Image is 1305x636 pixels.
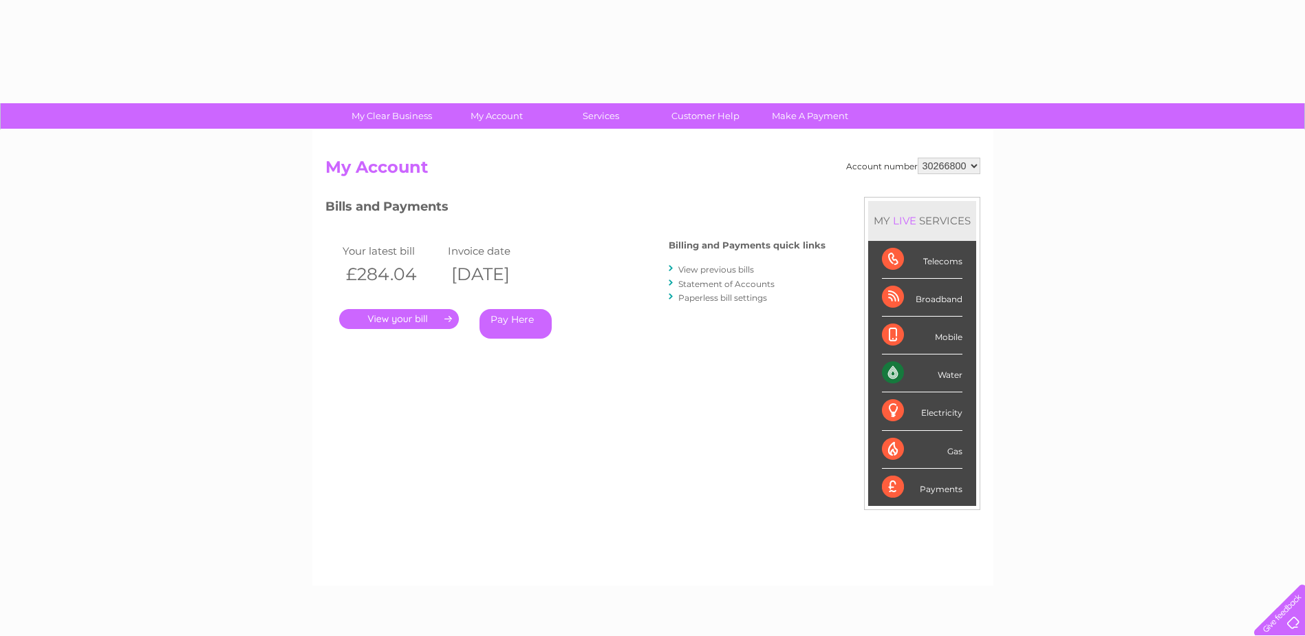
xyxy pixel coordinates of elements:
[882,431,962,469] div: Gas
[882,354,962,392] div: Water
[882,279,962,317] div: Broadband
[678,264,754,275] a: View previous bills
[882,241,962,279] div: Telecoms
[339,242,445,260] td: Your latest bill
[444,242,550,260] td: Invoice date
[890,214,919,227] div: LIVE
[678,293,767,303] a: Paperless bill settings
[544,103,658,129] a: Services
[678,279,775,289] a: Statement of Accounts
[846,158,980,174] div: Account number
[882,469,962,506] div: Payments
[339,260,445,288] th: £284.04
[649,103,762,129] a: Customer Help
[868,201,976,240] div: MY SERVICES
[753,103,867,129] a: Make A Payment
[882,392,962,430] div: Electricity
[444,260,550,288] th: [DATE]
[669,240,826,251] h4: Billing and Payments quick links
[325,158,980,184] h2: My Account
[325,197,826,221] h3: Bills and Payments
[339,309,459,329] a: .
[882,317,962,354] div: Mobile
[440,103,553,129] a: My Account
[479,309,552,339] a: Pay Here
[335,103,449,129] a: My Clear Business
